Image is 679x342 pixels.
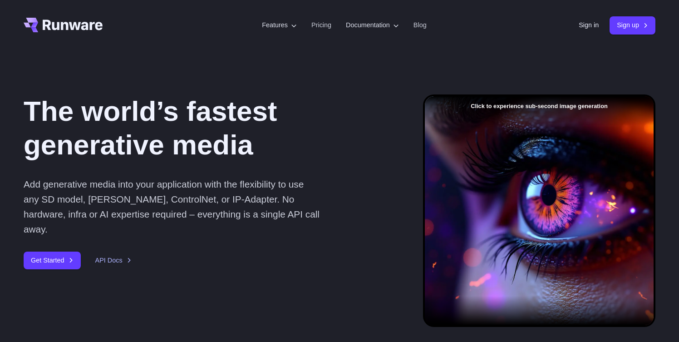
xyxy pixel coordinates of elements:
a: Blog [413,20,427,30]
h1: The world’s fastest generative media [24,94,394,162]
a: API Docs [95,255,132,266]
label: Documentation [346,20,399,30]
a: Get Started [24,252,81,269]
label: Features [262,20,297,30]
a: Go to / [24,18,103,32]
p: Add generative media into your application with the flexibility to use any SD model, [PERSON_NAME... [24,177,320,237]
a: Sign up [610,16,655,34]
a: Sign in [579,20,599,30]
a: Pricing [311,20,331,30]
